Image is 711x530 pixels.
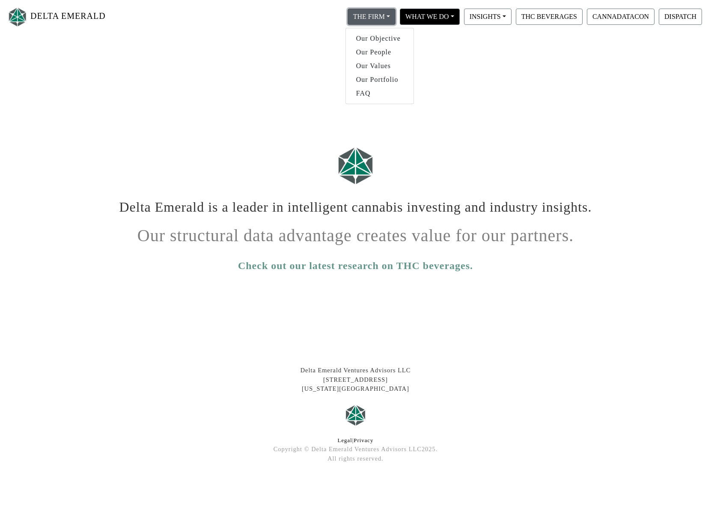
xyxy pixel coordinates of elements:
div: At Delta Emerald Ventures, we lead in cannabis technology investing and industry insights, levera... [112,463,600,467]
a: Check out our latest research on THC beverages. [238,258,473,273]
div: | [112,437,600,445]
div: Delta Emerald Ventures Advisors LLC [STREET_ADDRESS] [US_STATE][GEOGRAPHIC_DATA] [112,366,600,394]
a: CANNADATACON [585,12,657,20]
button: THE FIRM [348,9,396,25]
img: Logo [334,143,377,188]
h1: Delta Emerald is a leader in intelligent cannabis investing and industry insights. [118,192,593,215]
a: DELTA EMERALD [7,3,106,30]
div: THE FIRM [345,28,414,104]
div: All rights reserved. [112,454,600,464]
a: FAQ [346,87,414,100]
button: THC BEVERAGES [516,9,583,25]
a: Our Values [346,59,414,73]
button: DISPATCH [659,9,702,25]
button: CANNADATACON [587,9,654,25]
a: Our Objective [346,32,414,45]
img: Logo [343,402,369,428]
a: Privacy [354,437,373,443]
a: THC BEVERAGES [514,12,585,20]
a: DISPATCH [657,12,704,20]
a: Legal [338,437,352,443]
a: Our People [346,45,414,59]
img: Logo [7,6,28,28]
div: Copyright © Delta Emerald Ventures Advisors LLC 2025 . [112,445,600,454]
a: Our Portfolio [346,73,414,87]
h1: Our structural data advantage creates value for our partners. [118,219,593,246]
button: WHAT WE DO [400,9,460,25]
button: INSIGHTS [464,9,512,25]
